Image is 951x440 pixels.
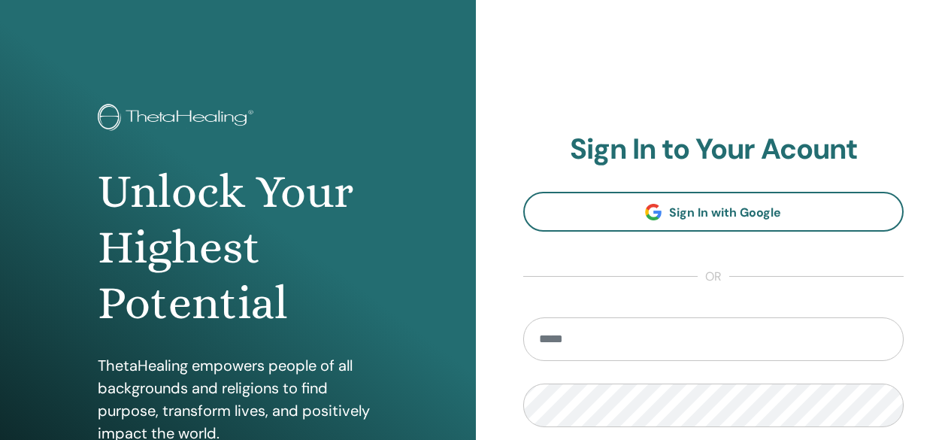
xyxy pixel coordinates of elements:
[98,164,377,332] h1: Unlock Your Highest Potential
[523,192,904,232] a: Sign In with Google
[669,205,781,220] span: Sign In with Google
[698,268,729,286] span: or
[523,132,904,167] h2: Sign In to Your Acount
